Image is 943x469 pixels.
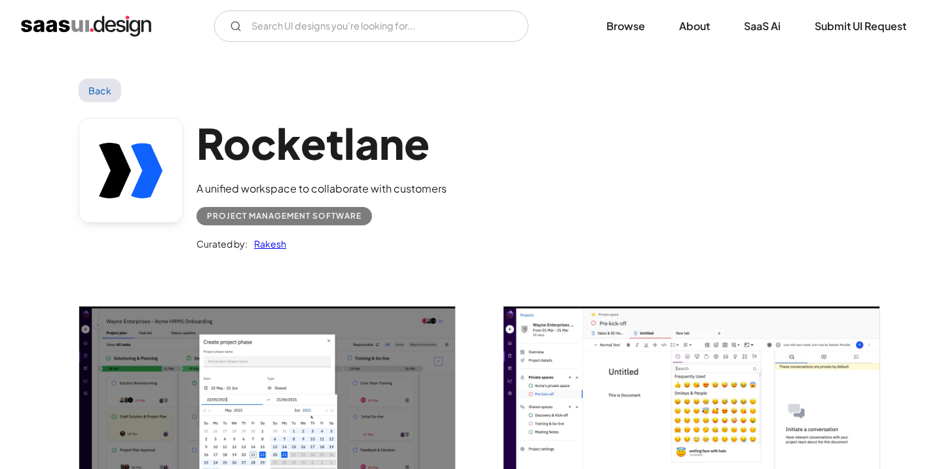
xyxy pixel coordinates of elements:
[196,181,447,197] div: A unified workspace to collaborate with customers
[196,118,447,168] h1: Rocketlane
[21,16,151,37] a: home
[591,12,661,41] a: Browse
[214,10,528,42] input: Search UI designs you're looking for...
[728,12,796,41] a: SaaS Ai
[207,208,361,224] div: Project Management Software
[248,236,286,252] a: Rakesh
[214,10,528,42] form: Email Form
[196,236,248,252] div: Curated by:
[79,79,121,102] a: Back
[799,12,922,41] a: Submit UI Request
[663,12,726,41] a: About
